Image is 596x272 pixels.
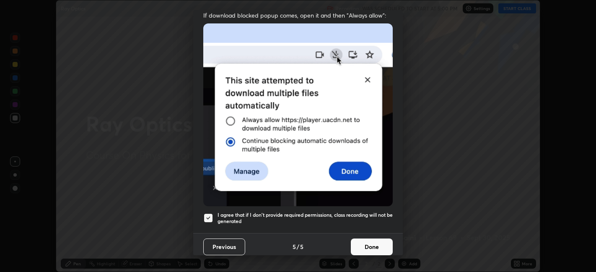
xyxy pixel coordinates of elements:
h4: 5 [293,242,296,251]
h4: / [297,242,299,251]
button: Previous [203,239,245,255]
span: If download blocked popup comes, open it and then "Always allow": [203,11,393,19]
img: downloads-permission-blocked.gif [203,23,393,206]
h4: 5 [300,242,303,251]
button: Done [351,239,393,255]
h5: I agree that if I don't provide required permissions, class recording will not be generated [218,212,393,225]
